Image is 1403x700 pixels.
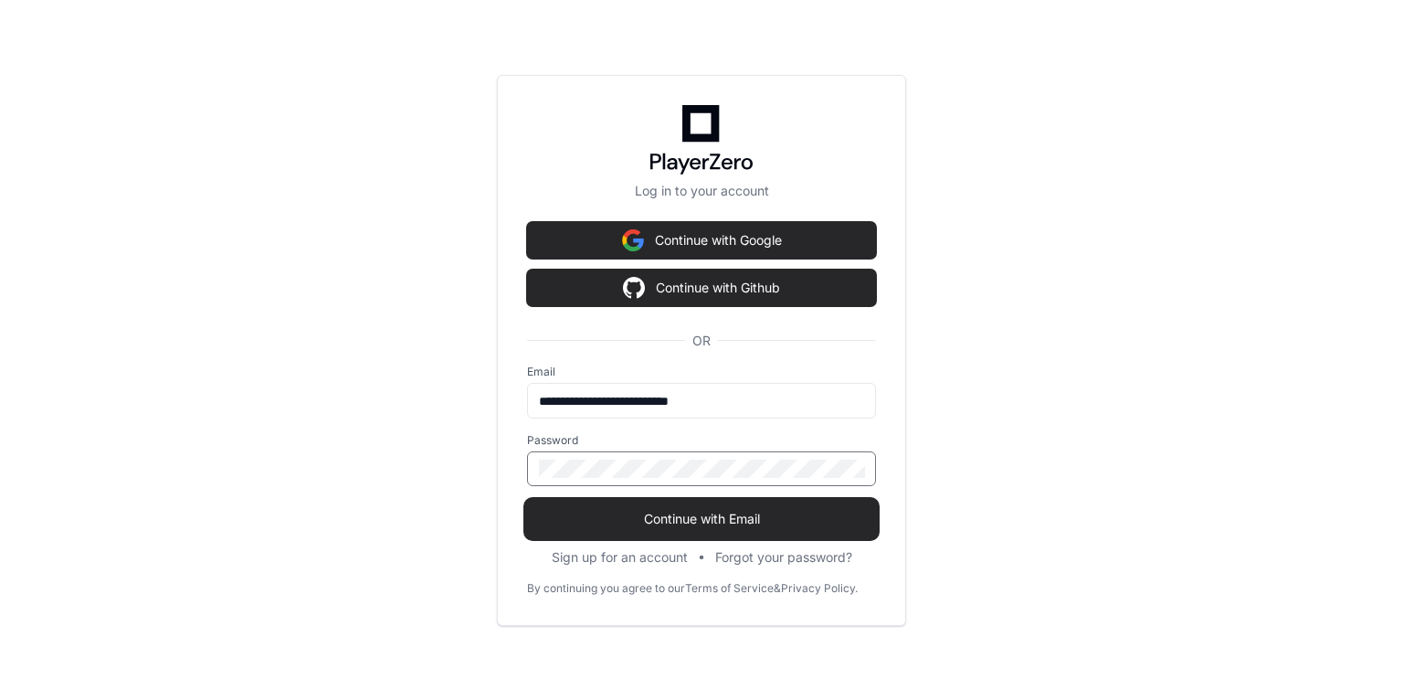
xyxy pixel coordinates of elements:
button: Sign up for an account [552,548,688,567]
span: Continue with Email [527,510,876,528]
img: Sign in with google [622,222,644,259]
p: Log in to your account [527,182,876,200]
a: Terms of Service [685,581,774,596]
span: OR [685,332,718,350]
label: Password [527,433,876,448]
button: Continue with Github [527,270,876,306]
button: Continue with Google [527,222,876,259]
button: Forgot your password? [715,548,852,567]
img: Sign in with google [623,270,645,306]
div: By continuing you agree to our [527,581,685,596]
div: & [774,581,781,596]
a: Privacy Policy. [781,581,858,596]
label: Email [527,365,876,379]
button: Continue with Email [527,501,876,537]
